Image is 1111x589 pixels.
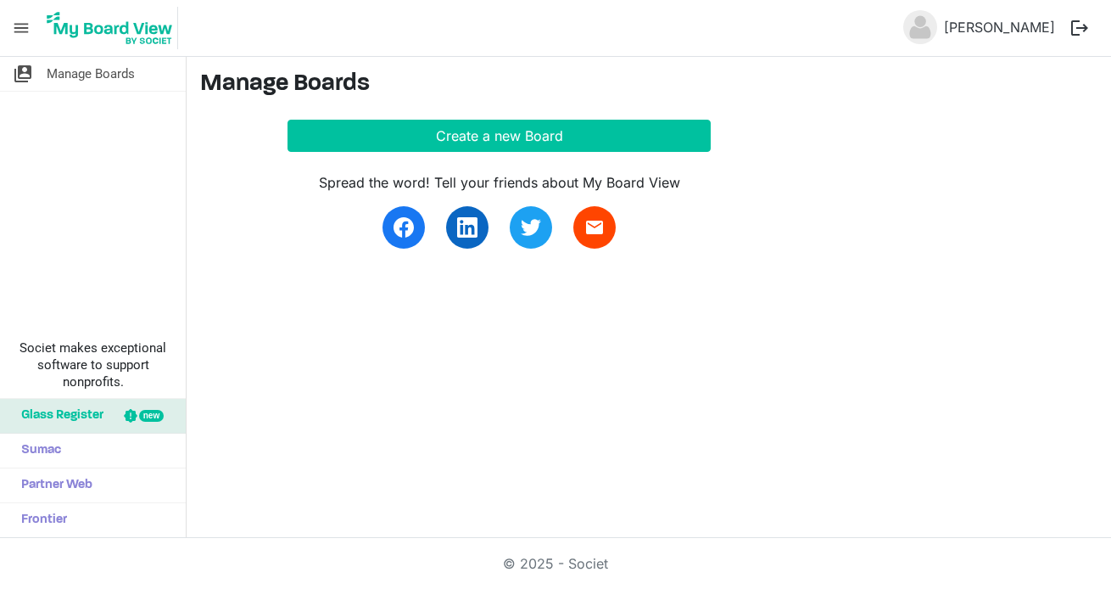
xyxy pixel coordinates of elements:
a: © 2025 - Societ [503,555,608,572]
a: email [573,206,616,249]
img: twitter.svg [521,217,541,238]
h3: Manage Boards [200,70,1097,99]
span: Partner Web [13,468,92,502]
a: My Board View Logo [42,7,185,49]
img: My Board View Logo [42,7,178,49]
img: facebook.svg [394,217,414,238]
span: menu [5,12,37,44]
div: Spread the word! Tell your friends about My Board View [288,172,711,193]
div: new [139,410,164,422]
img: no-profile-picture.svg [903,10,937,44]
span: Glass Register [13,399,103,433]
span: Societ makes exceptional software to support nonprofits. [8,339,178,390]
img: linkedin.svg [457,217,477,238]
a: [PERSON_NAME] [937,10,1062,44]
span: email [584,217,605,238]
span: Frontier [13,503,67,537]
button: Create a new Board [288,120,711,152]
span: Manage Boards [47,57,135,91]
span: switch_account [13,57,33,91]
button: logout [1062,10,1097,46]
span: Sumac [13,434,61,468]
